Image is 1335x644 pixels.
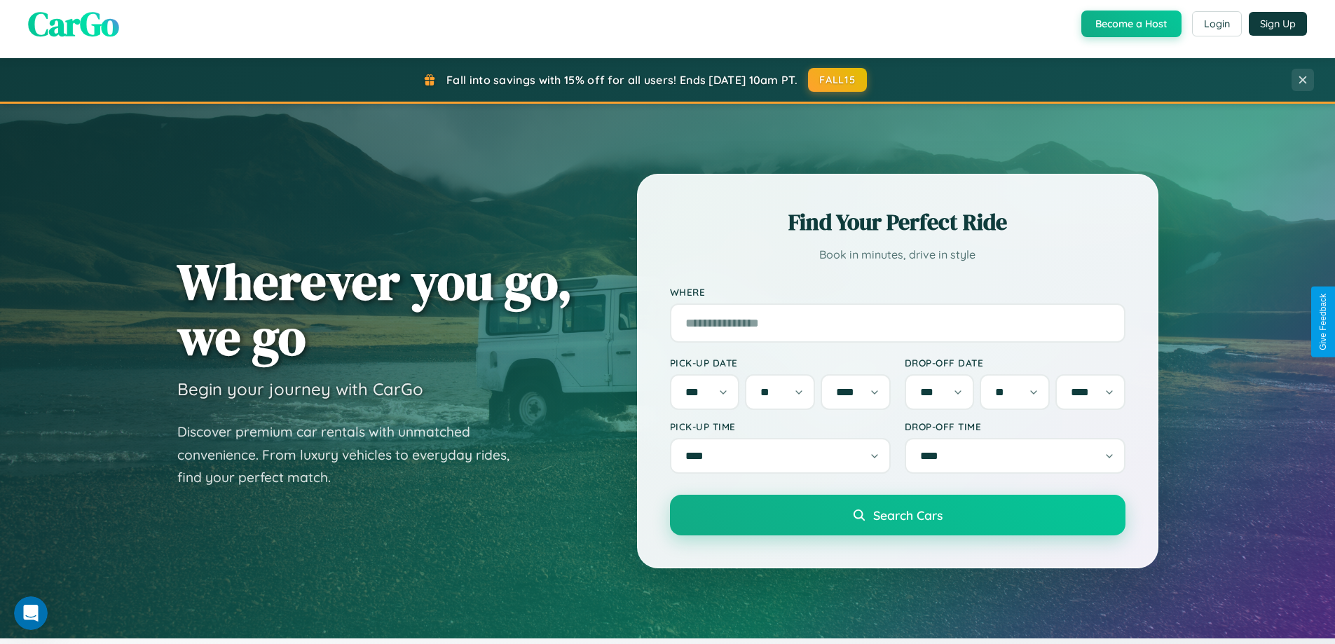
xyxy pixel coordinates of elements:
p: Discover premium car rentals with unmatched convenience. From luxury vehicles to everyday rides, ... [177,420,528,489]
button: Login [1192,11,1242,36]
h1: Wherever you go, we go [177,254,573,364]
div: Give Feedback [1318,294,1328,350]
span: Fall into savings with 15% off for all users! Ends [DATE] 10am PT. [446,73,797,87]
label: Drop-off Date [905,357,1125,369]
iframe: Intercom live chat [14,596,48,630]
button: FALL15 [808,68,867,92]
label: Pick-up Time [670,420,891,432]
button: Sign Up [1249,12,1307,36]
span: CarGo [28,1,119,47]
span: Search Cars [873,507,943,523]
h2: Find Your Perfect Ride [670,207,1125,238]
label: Pick-up Date [670,357,891,369]
button: Become a Host [1081,11,1182,37]
button: Search Cars [670,495,1125,535]
label: Drop-off Time [905,420,1125,432]
label: Where [670,286,1125,298]
p: Book in minutes, drive in style [670,245,1125,265]
h3: Begin your journey with CarGo [177,378,423,399]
